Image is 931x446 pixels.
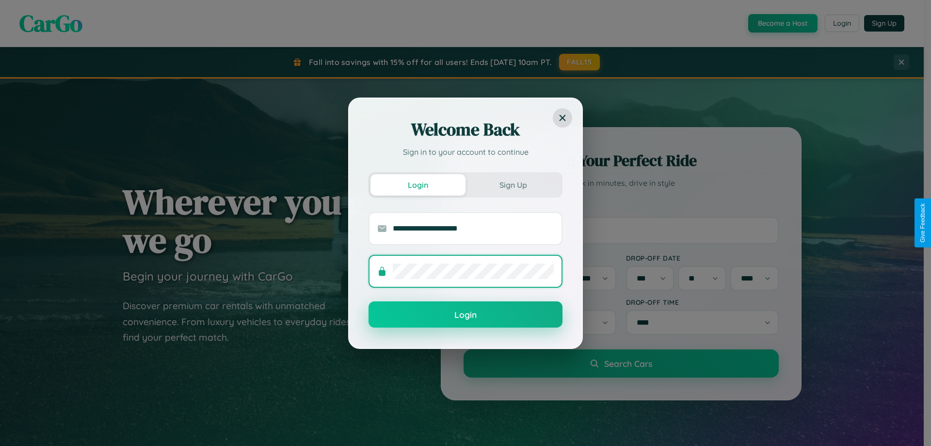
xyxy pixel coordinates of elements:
button: Sign Up [465,174,561,196]
div: Give Feedback [919,203,926,243]
p: Sign in to your account to continue [369,146,562,158]
h2: Welcome Back [369,118,562,141]
button: Login [369,301,562,328]
button: Login [370,174,465,196]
